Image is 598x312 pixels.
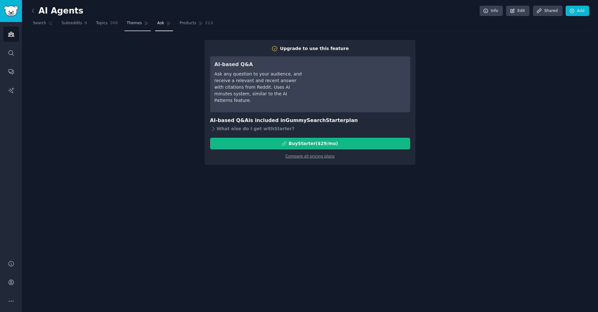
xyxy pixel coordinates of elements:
a: Ask [155,18,173,31]
a: Shared [533,6,563,16]
span: Topics [96,20,107,26]
div: Buy Starter ($ 29 /mo ) [289,140,338,147]
span: Ask [157,20,164,26]
span: Subreddits [62,20,82,26]
span: 200 [110,20,118,26]
a: Products213 [177,18,215,31]
div: What else do I get with Starter ? [210,125,410,133]
a: Compare all pricing plans [285,154,334,159]
a: Edit [506,6,530,16]
span: Search [33,20,46,26]
span: 213 [205,20,213,26]
img: GummySearch logo [4,6,18,17]
div: Ask any question to your audience, and receive a relevant and recent answer with citations from R... [215,71,303,104]
a: Search [31,18,55,31]
span: 8 [84,20,87,26]
div: Upgrade to use this feature [280,45,349,52]
h2: AI Agents [31,6,84,16]
a: Topics200 [94,18,120,31]
span: GummySearch Starter [285,117,345,123]
h3: AI-based Q&A is included in plan [210,117,410,125]
a: Add [566,6,589,16]
a: Themes [124,18,151,31]
a: Subreddits8 [59,18,89,31]
h3: AI-based Q&A [215,61,303,69]
button: BuyStarter($29/mo) [210,138,410,149]
span: Themes [127,20,142,26]
a: Info [480,6,503,16]
span: Products [180,20,196,26]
